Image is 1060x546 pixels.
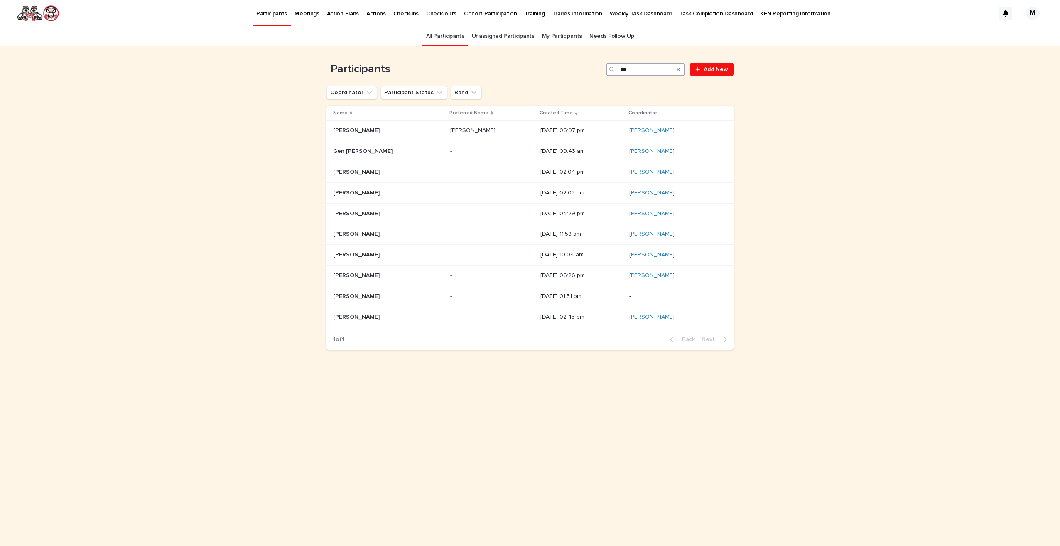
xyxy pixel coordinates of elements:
a: [PERSON_NAME] [629,251,675,258]
p: [PERSON_NAME] [333,188,381,197]
p: Created Time [540,108,573,118]
tr: Gen [PERSON_NAME]Gen [PERSON_NAME] -- [DATE] 09:43 am[PERSON_NAME] [326,141,734,162]
tr: [PERSON_NAME][PERSON_NAME] -- [DATE] 02:03 pm[PERSON_NAME] [326,182,734,203]
tr: [PERSON_NAME][PERSON_NAME] [PERSON_NAME][PERSON_NAME] [DATE] 06:07 pm[PERSON_NAME] [326,121,734,141]
a: [PERSON_NAME] [629,148,675,155]
a: [PERSON_NAME] [629,127,675,134]
a: [PERSON_NAME] [629,210,675,217]
a: [PERSON_NAME] [629,169,675,176]
a: [PERSON_NAME] [629,314,675,321]
a: All Participants [426,27,464,46]
p: Coordinator [628,108,657,118]
button: Coordinator [326,86,377,99]
p: [DATE] 06:07 pm [540,127,623,134]
p: [DATE] 02:03 pm [540,189,623,197]
p: [DATE] 09:43 am [540,148,623,155]
tr: [PERSON_NAME][PERSON_NAME] -- [DATE] 10:04 am[PERSON_NAME] [326,245,734,266]
input: Search [606,63,685,76]
p: [DATE] 11:58 am [540,231,623,238]
p: [DATE] 04:29 pm [540,210,623,217]
a: [PERSON_NAME] [629,272,675,279]
span: Back [677,337,695,342]
p: - [450,167,454,176]
p: [PERSON_NAME] [333,229,381,238]
p: - [450,188,454,197]
p: [DATE] 02:45 pm [540,314,623,321]
tr: [PERSON_NAME][PERSON_NAME] -- [DATE] 06:26 pm[PERSON_NAME] [326,265,734,286]
a: Needs Follow Up [589,27,634,46]
p: [DATE] 01:51 pm [540,293,623,300]
p: - [450,291,454,300]
button: Next [698,336,734,343]
button: Band [451,86,482,99]
tr: [PERSON_NAME][PERSON_NAME] -- [DATE] 02:04 pm[PERSON_NAME] [326,162,734,182]
p: [PERSON_NAME] [450,125,497,134]
p: [PERSON_NAME] [333,125,381,134]
tr: [PERSON_NAME][PERSON_NAME] -- [DATE] 02:45 pm[PERSON_NAME] [326,307,734,327]
p: Gen [PERSON_NAME] [333,146,394,155]
a: Add New [690,63,734,76]
button: Participant Status [380,86,447,99]
a: My Participants [542,27,582,46]
p: [DATE] 06:26 pm [540,272,623,279]
h1: Participants [326,63,603,76]
div: M [1026,7,1039,20]
p: - [450,312,454,321]
p: [PERSON_NAME] [333,167,381,176]
tr: [PERSON_NAME][PERSON_NAME] -- [DATE] 11:58 am[PERSON_NAME] [326,224,734,245]
p: [PERSON_NAME] [333,250,381,258]
p: - [450,250,454,258]
p: Name [333,108,348,118]
p: Preferred Name [449,108,488,118]
img: rNyI97lYS1uoOg9yXW8k [17,5,59,22]
p: [DATE] 10:04 am [540,251,623,258]
p: [PERSON_NAME] [333,209,381,217]
p: - [450,271,454,279]
a: [PERSON_NAME] [629,231,675,238]
p: [PERSON_NAME] [333,271,381,279]
tr: [PERSON_NAME][PERSON_NAME] -- [DATE] 04:29 pm[PERSON_NAME] [326,203,734,224]
p: - [629,293,720,300]
p: [PERSON_NAME] [333,312,381,321]
a: Unassigned Participants [472,27,535,46]
p: [PERSON_NAME] [333,291,381,300]
button: Back [663,336,698,343]
a: [PERSON_NAME] [629,189,675,197]
span: Add New [704,66,728,72]
p: 1 of 1 [326,330,351,350]
p: - [450,146,454,155]
tr: [PERSON_NAME][PERSON_NAME] -- [DATE] 01:51 pm- [326,286,734,307]
span: Next [702,337,720,342]
p: - [450,229,454,238]
p: [DATE] 02:04 pm [540,169,623,176]
p: - [450,209,454,217]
